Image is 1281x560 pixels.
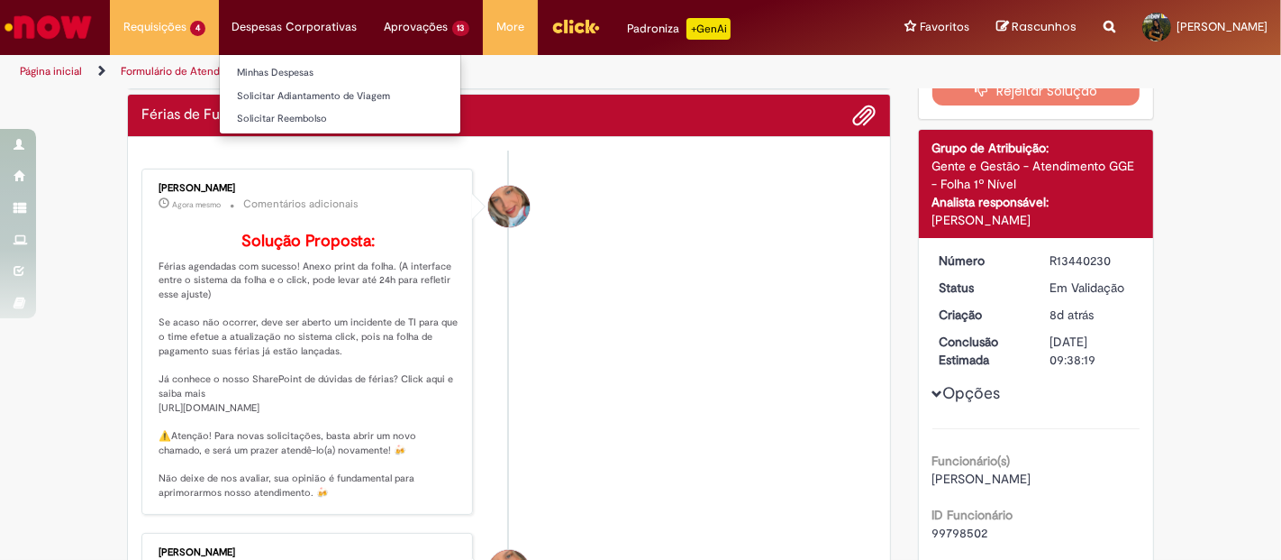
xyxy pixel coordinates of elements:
[14,55,840,88] ul: Trilhas de página
[141,107,286,124] h2: Férias de Funcionários Histórico de tíquete
[219,54,461,134] ul: Despesas Corporativas
[172,199,221,210] time: 29/08/2025 14:47:49
[551,13,600,40] img: click_logo_yellow_360x200.png
[232,18,358,36] span: Despesas Corporativas
[932,139,1140,157] div: Grupo de Atribuição:
[926,279,1037,297] dt: Status
[1049,333,1133,369] div: [DATE] 09:38:19
[932,525,988,541] span: 99798502
[243,197,359,212] small: Comentários adicionais
[159,547,459,558] div: [PERSON_NAME]
[190,21,205,36] span: 4
[1177,19,1267,34] span: [PERSON_NAME]
[1012,18,1077,35] span: Rascunhos
[159,233,459,500] p: Férias agendadas com sucesso! Anexo print da folha. (A interface entre o sistema da folha e o cli...
[996,19,1077,36] a: Rascunhos
[385,18,449,36] span: Aprovações
[1049,279,1133,297] div: Em Validação
[220,109,460,129] a: Solicitar Reembolso
[1049,306,1133,324] div: 22/08/2025 14:44:50
[20,64,82,78] a: Página inicial
[932,157,1140,193] div: Gente e Gestão - Atendimento GGE - Folha 1º Nível
[932,193,1140,211] div: Analista responsável:
[488,186,530,227] div: Jacqueline Andrade Galani
[1049,307,1094,323] span: 8d atrás
[853,104,877,127] button: Adicionar anexos
[926,252,1037,270] dt: Número
[452,21,470,36] span: 13
[920,18,969,36] span: Favoritos
[932,211,1140,229] div: [PERSON_NAME]
[2,9,95,45] img: ServiceNow
[932,471,1031,487] span: [PERSON_NAME]
[926,333,1037,369] dt: Conclusão Estimada
[220,63,460,83] a: Minhas Despesas
[496,18,524,36] span: More
[241,231,375,252] b: Solução Proposta:
[220,87,460,106] a: Solicitar Adiantamento de Viagem
[1049,252,1133,270] div: R13440230
[172,199,221,210] span: Agora mesmo
[627,18,731,40] div: Padroniza
[932,77,1140,106] button: Rejeitar Solução
[121,64,254,78] a: Formulário de Atendimento
[1049,307,1094,323] time: 22/08/2025 14:44:50
[686,18,731,40] p: +GenAi
[123,18,186,36] span: Requisições
[926,306,1037,324] dt: Criação
[932,507,1013,523] b: ID Funcionário
[159,183,459,194] div: [PERSON_NAME]
[932,453,1011,469] b: Funcionário(s)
